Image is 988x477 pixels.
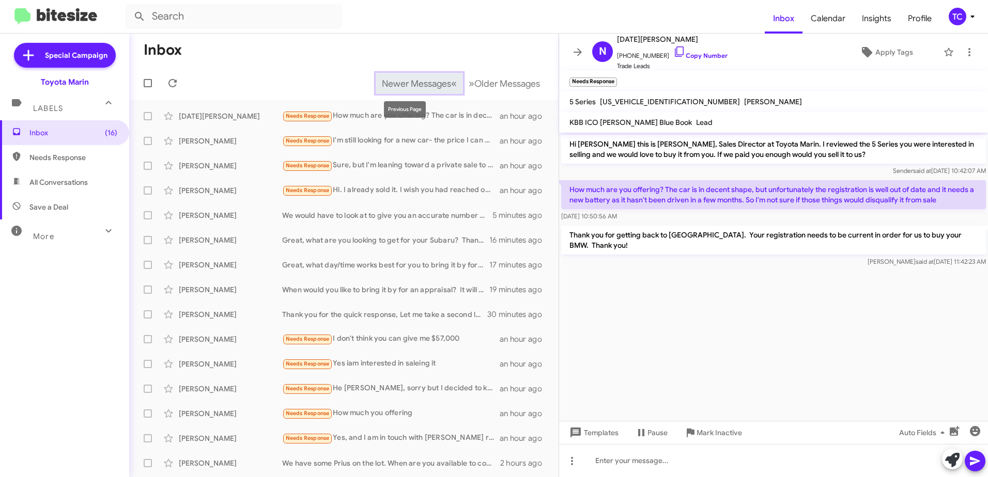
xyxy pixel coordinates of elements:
[179,408,282,419] div: [PERSON_NAME]
[489,235,550,245] div: 16 minutes ago
[599,43,607,60] span: N
[179,359,282,369] div: [PERSON_NAME]
[569,77,617,87] small: Needs Response
[179,309,282,320] div: [PERSON_NAME]
[282,383,500,394] div: He [PERSON_NAME], sorry but I decided to keep the vehicle till the wheels fall off off.
[561,135,986,164] p: Hi [PERSON_NAME] this is [PERSON_NAME], Sales Director at Toyota Marin. I reviewed the 5 Series y...
[179,111,282,121] div: [DATE][PERSON_NAME]
[33,232,54,241] span: More
[179,161,282,171] div: [PERSON_NAME]
[940,8,977,25] button: TC
[384,101,426,118] div: Previous Page
[647,423,668,442] span: Pause
[33,104,63,113] span: Labels
[29,128,117,138] span: Inbox
[488,309,550,320] div: 30 minutes ago
[179,284,282,295] div: [PERSON_NAME]
[627,423,676,442] button: Pause
[500,136,550,146] div: an hour ago
[286,336,330,342] span: Needs Response
[282,432,500,444] div: Yes, and I am in touch with [PERSON_NAME] regarding my interests… Thanks
[376,73,546,94] nav: Page navigation example
[286,113,330,119] span: Needs Response
[179,384,282,394] div: [PERSON_NAME]
[696,118,713,127] span: Lead
[500,433,550,443] div: an hour ago
[765,4,802,34] a: Inbox
[179,260,282,270] div: [PERSON_NAME]
[179,185,282,196] div: [PERSON_NAME]
[561,180,986,209] p: How much are you offering? The car is in decent shape, but unfortunately the registration is well...
[282,407,500,419] div: How much you offering
[474,78,540,89] span: Older Messages
[29,177,88,187] span: All Conversations
[462,73,546,94] button: Next
[500,185,550,196] div: an hour ago
[286,187,330,194] span: Needs Response
[569,97,596,106] span: 5 Series
[875,43,913,61] span: Apply Tags
[916,258,934,265] span: said at
[559,423,627,442] button: Templates
[282,235,489,245] div: Great, what are you looking to get for your Subaru? Thank you!
[286,435,330,441] span: Needs Response
[899,423,949,442] span: Auto Fields
[469,77,474,90] span: »
[561,212,617,220] span: [DATE] 10:50:56 AM
[282,135,500,147] div: I'm still looking for a new car- the price I can get for the i3 will impact the decision for sure
[900,4,940,34] a: Profile
[179,458,282,468] div: [PERSON_NAME]
[854,4,900,34] a: Insights
[282,110,500,122] div: How much are you offering? The car is in decent shape, but unfortunately the registration is well...
[29,152,117,163] span: Needs Response
[893,167,986,174] span: Sender [DATE] 10:42:07 AM
[45,50,107,60] span: Special Campaign
[282,309,488,320] div: Thank you for the quick response, Let me take a second look at this and i will update you shortly
[617,33,728,45] span: [DATE][PERSON_NAME]
[179,136,282,146] div: [PERSON_NAME]
[179,210,282,220] div: [PERSON_NAME]
[282,333,500,345] div: I don't think you can give me $57,000
[673,52,728,59] a: Copy Number
[41,77,89,87] div: Toyota Marin
[489,260,550,270] div: 17 minutes ago
[179,334,282,344] div: [PERSON_NAME]
[282,358,500,370] div: Yes iam interested in saleing it
[282,160,500,171] div: Sure, but I'm leaning toward a private sale to get a bit more for it
[282,458,500,468] div: We have some Prius on the lot. When are you available to come in?
[500,384,550,394] div: an hour ago
[282,260,489,270] div: Great, what day/time works best for you to bring it by for a 10 minute appraisal? Thank you!
[29,202,68,212] span: Save a Deal
[125,4,342,29] input: Search
[891,423,957,442] button: Auto Fields
[376,73,463,94] button: Previous
[744,97,802,106] span: [PERSON_NAME]
[676,423,750,442] button: Mark Inactive
[500,408,550,419] div: an hour ago
[179,433,282,443] div: [PERSON_NAME]
[600,97,740,106] span: [US_VEHICLE_IDENTIFICATION_NUMBER]
[500,334,550,344] div: an hour ago
[286,137,330,144] span: Needs Response
[14,43,116,68] a: Special Campaign
[286,360,330,367] span: Needs Response
[382,78,451,89] span: Newer Messages
[500,359,550,369] div: an hour ago
[561,226,986,255] p: Thank you for getting back to [GEOGRAPHIC_DATA]. Your registration needs to be current in order f...
[802,4,854,34] a: Calendar
[617,61,728,71] span: Trade Leads
[617,45,728,61] span: [PHONE_NUMBER]
[286,162,330,169] span: Needs Response
[282,210,492,220] div: We would have to look at to give you an accurate number on it. What day/time works best for you t...
[105,128,117,138] span: (16)
[489,284,550,295] div: 19 minutes ago
[833,43,938,61] button: Apply Tags
[949,8,966,25] div: TC
[567,423,619,442] span: Templates
[697,423,742,442] span: Mark Inactive
[868,258,986,265] span: [PERSON_NAME] [DATE] 11:42:23 AM
[569,118,692,127] span: KBB ICO [PERSON_NAME] Blue Book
